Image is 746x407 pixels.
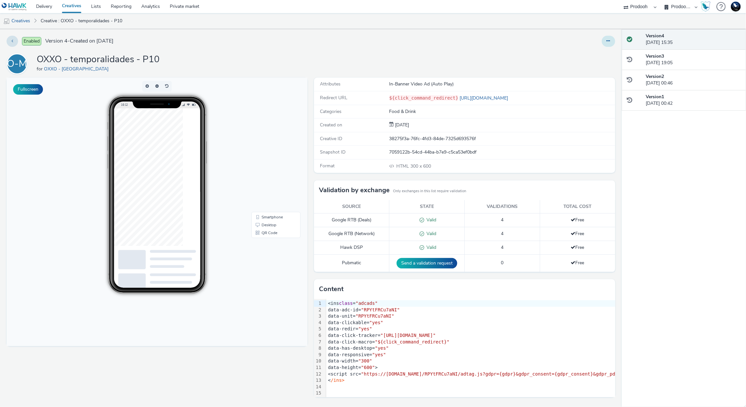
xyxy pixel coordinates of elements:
span: Free [571,244,584,250]
div: [DATE] 00:46 [646,73,741,87]
span: Creative ID [320,136,342,142]
span: "yes" [375,345,389,351]
div: 3 [314,313,322,320]
span: [DATE] [394,122,409,128]
div: < [326,377,729,384]
div: 38275f3a-76fc-4fd3-84de-7325d693576f [389,136,615,142]
span: Created on [320,122,342,128]
span: 0 [501,260,503,266]
span: Valid [424,217,437,223]
th: Validations [465,200,540,213]
span: "300" [358,358,372,363]
th: Source [314,200,389,213]
span: Snapshot ID [320,149,345,155]
span: Format [320,163,335,169]
div: 8 [314,345,322,352]
li: Smartphone [246,136,293,143]
span: 4 [501,231,503,237]
span: Enabled [22,37,41,46]
img: Support Hawk [731,2,741,11]
div: data-has-desktop= [326,345,729,352]
strong: Version 4 [646,33,664,39]
div: data-width= [326,358,729,364]
a: Creative : OXXO - temporalidades - P10 [37,13,126,29]
a: O-M [7,61,30,67]
div: [DATE] 15:35 [646,33,741,46]
td: Google RTB (Deals) [314,213,389,227]
td: Google RTB (Network) [314,227,389,241]
span: "https://[DOMAIN_NAME]/RPYtFRCu7aNI/adtag.js?gdpr={gdpr}&gdpr_consent={gdpr_consent}&gdpr_pd=0" [361,371,624,377]
span: for [37,66,44,72]
div: 6 [314,332,322,339]
strong: Version 1 [646,94,664,100]
img: mobile [3,18,10,25]
button: Send a validation request [397,258,457,268]
button: Fullscreen [13,84,43,95]
div: 7059122b-54cd-44ba-b7e9-c5ca53ef0bdf [389,149,615,156]
span: "yes" [369,320,383,325]
span: Free [571,217,584,223]
div: data-responsive= [326,352,729,358]
span: Attributes [320,81,341,87]
th: Total cost [540,200,615,213]
span: HTML [397,163,411,169]
a: OXXO - [GEOGRAPHIC_DATA] [44,66,111,72]
div: data-redir= [326,326,729,332]
h3: Content [319,284,344,294]
div: data-click-tracker= [326,332,729,339]
div: [DATE] 00:42 [646,94,741,107]
div: Creation 02 October 2025, 00:42 [394,122,409,128]
span: "RPYtFRCu7aNI" [356,313,394,319]
span: Version 4 - Created on [DATE] [45,37,113,45]
h1: OXXO - temporalidades - P10 [37,53,160,66]
span: Free [571,231,584,237]
span: "[URL][DOMAIN_NAME]" [381,333,436,338]
strong: Version 2 [646,73,664,80]
div: 13 [314,377,322,384]
span: "600" [361,365,375,370]
div: 14 [314,384,322,390]
span: 4 [501,244,503,250]
span: Valid [424,244,437,250]
span: Categories [320,108,342,115]
div: 7 [314,339,322,345]
span: "adcads" [356,301,378,306]
div: [DATE] 19:05 [646,53,741,66]
span: "yes" [372,352,386,357]
li: QR Code [246,151,293,159]
li: Desktop [246,143,293,151]
div: <ins = [326,300,729,307]
span: /ins> [331,378,344,383]
a: Hawk Academy [701,1,713,12]
div: 2 [314,307,322,313]
div: data-click-macro= [326,339,729,345]
th: State [389,200,465,213]
div: <script src= type= >< [326,371,729,378]
div: 12 [314,371,322,378]
span: Free [571,260,584,266]
div: 9 [314,352,322,358]
img: undefined Logo [2,3,27,11]
span: QR Code [255,153,271,157]
div: 15 [314,390,322,397]
span: "${click_command_redirect}" [375,339,450,344]
span: 4 [501,217,503,223]
div: 10 [314,358,322,364]
div: data-unit= [326,313,729,320]
img: Hawk Academy [701,1,711,12]
a: [URL][DOMAIN_NAME] [458,95,511,101]
td: Pubmatic [314,254,389,272]
h3: Validation by exchange [319,185,390,195]
td: Hawk DSP [314,241,389,254]
div: Food & Drink [389,108,615,115]
div: 5 [314,326,322,332]
div: 11 [314,364,322,371]
span: Redirect URL [320,95,347,101]
strong: Version 3 [646,53,664,59]
span: 16:12 [114,25,122,29]
div: In-Banner Video Ad (Auto Play) [389,81,615,87]
div: data-adc-id= [326,307,729,313]
span: "RPYtFRCu7aNI" [361,307,400,312]
span: Desktop [255,145,270,149]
